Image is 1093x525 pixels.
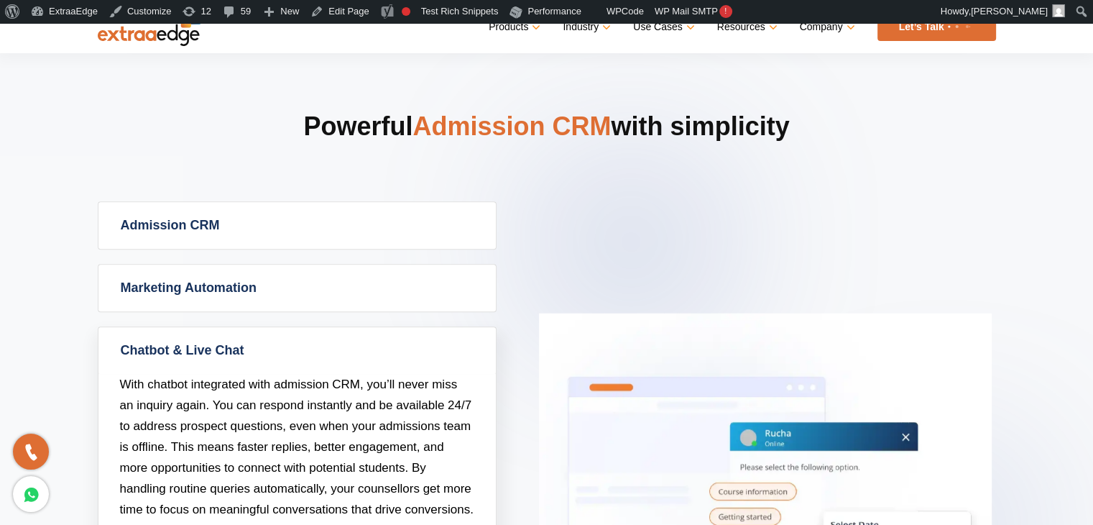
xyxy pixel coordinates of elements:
[98,109,996,201] h2: Powerful with simplicity
[719,5,732,18] span: !
[98,265,496,311] a: Marketing Automation
[412,111,611,141] span: Admission CRM
[98,327,496,374] a: Chatbot & Live Chat
[971,6,1048,17] span: [PERSON_NAME]
[633,17,691,37] a: Use Cases
[877,13,996,41] a: Let’s Talk
[717,17,775,37] a: Resources
[489,17,538,37] a: Products
[563,17,608,37] a: Industry
[120,378,474,516] span: With chatbot integrated with admission CRM, you’ll never miss an inquiry again. You can respond i...
[98,202,496,249] a: Admission CRM
[800,17,852,37] a: Company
